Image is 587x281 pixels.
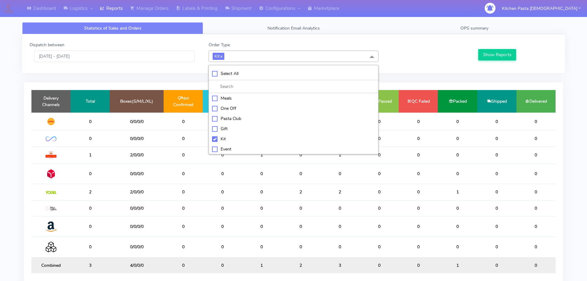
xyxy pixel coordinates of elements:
td: 0 [164,113,203,130]
span: OPS summary [460,25,488,31]
td: 0 [203,147,242,163]
td: 0 [438,113,477,130]
td: 0 [516,113,556,130]
td: 0 [203,237,242,257]
td: 0 [71,130,110,147]
td: 0 [71,200,110,216]
td: 0 [242,237,281,257]
td: 0 [203,113,242,130]
td: 0 [360,237,399,257]
td: 0 [360,184,399,200]
td: 1 [320,147,360,163]
img: DPD [46,168,56,179]
td: 0 [516,257,556,273]
td: 0 [516,216,556,237]
td: 0 [320,237,360,257]
td: 0 [242,216,281,237]
td: 0 [477,113,516,130]
td: 0 [516,184,556,200]
td: 0 [360,147,399,163]
img: Amazon [46,221,56,232]
img: Collection [46,242,56,252]
td: 0 [281,200,320,216]
td: Confirmed [203,90,242,113]
div: Gift [212,126,375,132]
td: 0 [399,113,438,130]
td: 0 [438,147,477,163]
td: 2 [320,184,360,200]
img: MaxOptra [46,207,56,211]
td: 0 [399,257,438,273]
td: 0 [360,216,399,237]
td: QC Failed [399,90,438,113]
td: 0 [242,163,281,184]
td: 0 [320,163,360,184]
td: QC Passed [360,90,399,113]
td: 0/0/0/0 [110,216,164,237]
td: 0 [438,216,477,237]
td: 3 [320,257,360,273]
td: 0 [477,257,516,273]
td: 0 [164,147,203,163]
td: 0 [71,237,110,257]
td: 2 [71,184,110,200]
td: Combined [31,257,71,273]
td: 0 [320,216,360,237]
td: 0/0/0/0 [110,200,164,216]
td: 0 [477,147,516,163]
td: 0/0/0/0 [110,237,164,257]
td: 0 [360,200,399,216]
input: multiselect-search [212,83,375,90]
td: Boxes(S/M/L/XL) [110,90,164,113]
td: 0 [399,184,438,200]
img: Yodel [46,191,56,194]
td: 0 [203,200,242,216]
td: 0 [477,163,516,184]
td: 0 [399,237,438,257]
div: One Off [212,105,375,112]
td: 0 [438,130,477,147]
td: 0 [203,163,242,184]
td: 0 [399,147,438,163]
td: 0 [281,216,320,237]
div: Meals [212,95,375,101]
img: OnFleet [46,136,56,142]
td: 1 [438,184,477,200]
div: Event [212,146,375,152]
div: Select All [212,70,375,77]
td: 0 [477,237,516,257]
button: Kitchen Pasta [DEMOGRAPHIC_DATA] [497,2,585,15]
img: Royal Mail [46,151,56,159]
td: Total [71,90,110,113]
td: 0 [360,163,399,184]
td: 0 [516,200,556,216]
td: 0 [477,130,516,147]
td: 0 [242,200,281,216]
span: Kit [213,53,224,60]
div: Pasta Club [212,115,375,122]
td: Not Confirmed [164,90,203,113]
td: 1 [71,147,110,163]
td: 0 [164,130,203,147]
td: 0 [281,163,320,184]
td: Delivered [516,90,556,113]
td: 0 [281,147,320,163]
td: 3 [71,257,110,273]
td: 0 [164,163,203,184]
td: 0 [164,200,203,216]
td: 0 [203,257,242,273]
button: Show Reports [478,49,516,60]
a: x [220,53,222,59]
td: 0/0/0/0 [110,163,164,184]
td: 0 [360,130,399,147]
td: 0 [516,130,556,147]
td: 0 [399,163,438,184]
span: Statistics of Sales and Orders [84,25,141,31]
td: 0 [164,257,203,273]
td: 0 [71,163,110,184]
td: 2/0/0/0 [110,147,164,163]
ul: Tabs [22,22,565,34]
td: 0 [203,184,242,200]
input: Pick the Daterange [34,51,195,62]
td: 0 [516,147,556,163]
